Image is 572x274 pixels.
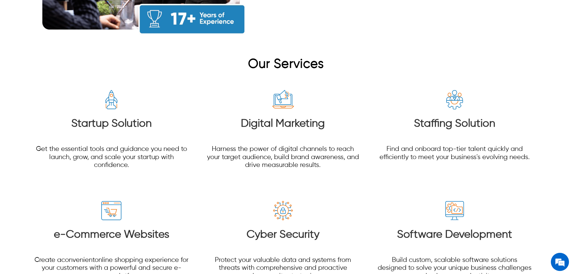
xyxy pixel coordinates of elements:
[206,89,360,182] a: digital-Pro-marketingDigital MarketingHarness the power of digital channels to reach your target ...
[34,117,189,130] h3: Startup Solution
[34,145,189,169] p: Get the essential tools and guidance you need to launch, grow, and scale your startup with confid...
[61,257,95,263] span: convenient
[377,228,532,241] h3: Software Development
[206,145,360,169] p: Harness the power of digital channels to reach your target audience, build brand awareness, and d...
[443,200,466,222] img: software-Pro-developement
[377,89,532,175] a: staffing-Pro-solutionsStaffing SolutionFind and onboard top-tier talent quickly and efficiently t...
[100,89,123,111] img: startup-Pro-solution
[206,117,360,130] h3: Digital Marketing
[34,89,189,182] a: startup-Pro-solutionStartup SolutionGet the essential tools and guidance you need to launch, grow...
[29,57,544,72] h2: Our Services
[100,200,123,222] img: ecommerce-Pro-websites
[377,117,532,130] h3: Staffing Solution
[34,228,189,241] h3: e-Commerce Websites
[206,228,360,241] h3: Cyber Security
[377,145,532,161] p: Find and onboard top-tier talent quickly and efficiently to meet your business's evolving needs.
[272,200,294,222] img: cyber-Pro-security
[443,89,466,111] img: staffing-Pro-solutions
[272,89,294,111] img: digital-Pro-marketing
